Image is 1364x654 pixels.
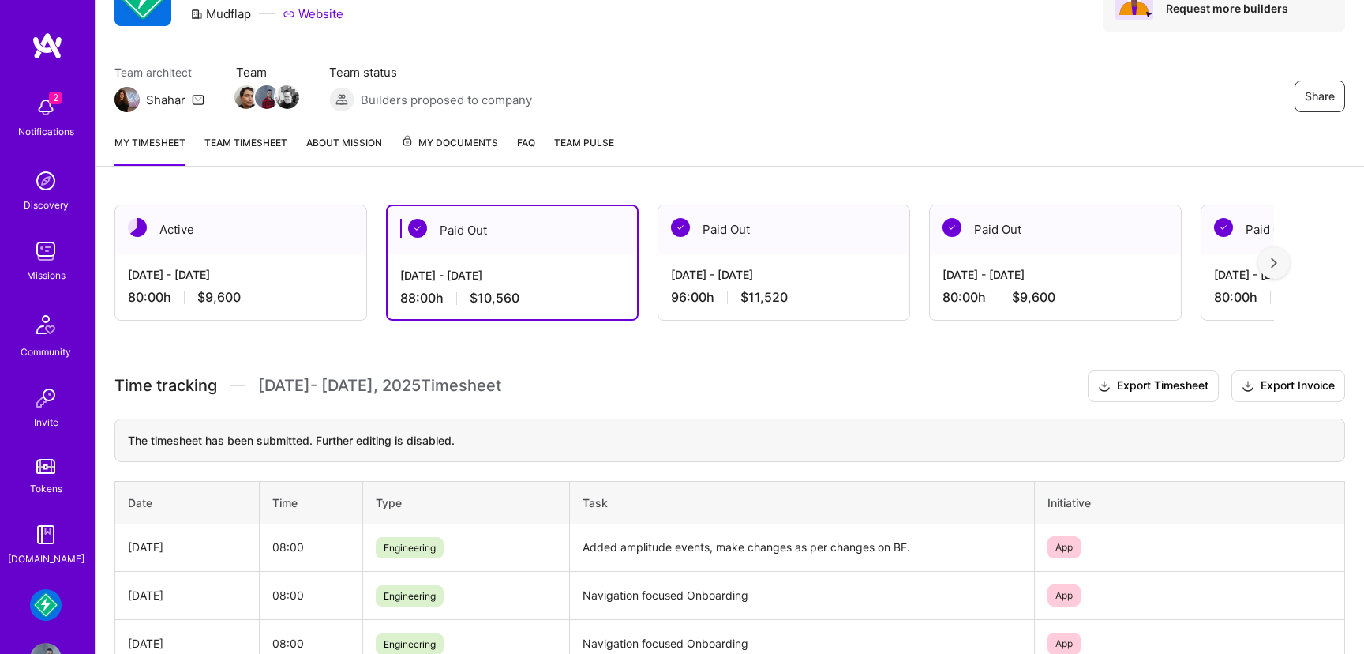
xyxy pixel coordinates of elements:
[671,266,897,283] div: [DATE] - [DATE]
[1088,370,1219,402] button: Export Timesheet
[260,571,363,619] td: 08:00
[36,459,55,474] img: tokens
[554,134,614,166] a: Team Pulse
[260,524,363,572] td: 08:00
[114,419,1345,462] div: The timesheet has been submitted. Further editing is disabled.
[30,165,62,197] img: discovery
[376,537,444,558] span: Engineering
[930,205,1181,254] div: Paid Out
[32,32,63,60] img: logo
[1047,584,1081,607] span: App
[236,64,298,81] span: Team
[114,134,185,166] a: My timesheet
[470,290,519,306] span: $10,560
[128,218,147,237] img: Active
[942,289,1168,306] div: 80:00 h
[128,635,246,652] div: [DATE]
[114,87,140,112] img: Team Architect
[329,87,354,112] img: Builders proposed to company
[30,519,62,551] img: guide book
[401,134,498,152] span: My Documents
[277,84,298,111] a: Team Member Avatar
[236,84,257,111] a: Team Member Avatar
[24,197,69,213] div: Discovery
[554,137,614,148] span: Team Pulse
[30,382,62,414] img: Invite
[146,92,185,108] div: Shahar
[1231,370,1345,402] button: Export Invoice
[30,480,62,497] div: Tokens
[361,92,532,108] span: Builders proposed to company
[942,218,961,237] img: Paid Out
[190,6,251,22] div: Mudflap
[1166,1,1332,16] div: Request more builders
[197,289,241,306] span: $9,600
[408,219,427,238] img: Paid Out
[570,481,1035,524] th: Task
[1214,218,1233,237] img: Paid Out
[306,134,382,166] a: About Mission
[26,589,66,621] a: Mudflap: Fintech for Trucking
[115,205,366,254] div: Active
[329,64,532,81] span: Team status
[114,64,204,81] span: Team architect
[128,266,354,283] div: [DATE] - [DATE]
[275,85,299,109] img: Team Member Avatar
[1047,536,1081,558] span: App
[1035,481,1345,524] th: Initiative
[658,205,909,254] div: Paid Out
[192,93,204,106] i: icon Mail
[376,585,444,607] span: Engineering
[27,267,66,284] div: Missions
[570,571,1035,619] td: Navigation focused Onboarding
[30,235,62,267] img: teamwork
[8,551,84,567] div: [DOMAIN_NAME]
[283,6,343,22] a: Website
[255,85,279,109] img: Team Member Avatar
[49,92,62,104] span: 2
[1012,289,1055,306] span: $9,600
[114,376,217,396] span: Time tracking
[517,134,535,166] a: FAQ
[401,134,498,166] a: My Documents
[21,344,71,360] div: Community
[942,266,1168,283] div: [DATE] - [DATE]
[740,289,788,306] span: $11,520
[30,92,62,123] img: bell
[1242,378,1254,395] i: icon Download
[258,376,501,396] span: [DATE] - [DATE] , 2025 Timesheet
[234,85,258,109] img: Team Member Avatar
[671,289,897,306] div: 96:00 h
[260,481,363,524] th: Time
[1098,378,1111,395] i: icon Download
[27,306,65,344] img: Community
[128,587,246,603] div: [DATE]
[1295,81,1345,112] button: Share
[34,414,58,430] div: Invite
[671,218,690,237] img: Paid Out
[30,589,62,621] img: Mudflap: Fintech for Trucking
[1271,257,1277,269] img: right
[400,267,624,284] div: [DATE] - [DATE]
[18,123,74,140] div: Notifications
[190,8,203,21] i: icon CompanyGray
[400,290,624,306] div: 88:00 h
[257,84,277,111] a: Team Member Avatar
[128,289,354,306] div: 80:00 h
[388,206,637,254] div: Paid Out
[363,481,570,524] th: Type
[1305,88,1335,104] span: Share
[128,539,246,555] div: [DATE]
[204,134,287,166] a: Team timesheet
[570,524,1035,572] td: Added amplitude events, make changes as per changes on BE.
[115,481,260,524] th: Date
